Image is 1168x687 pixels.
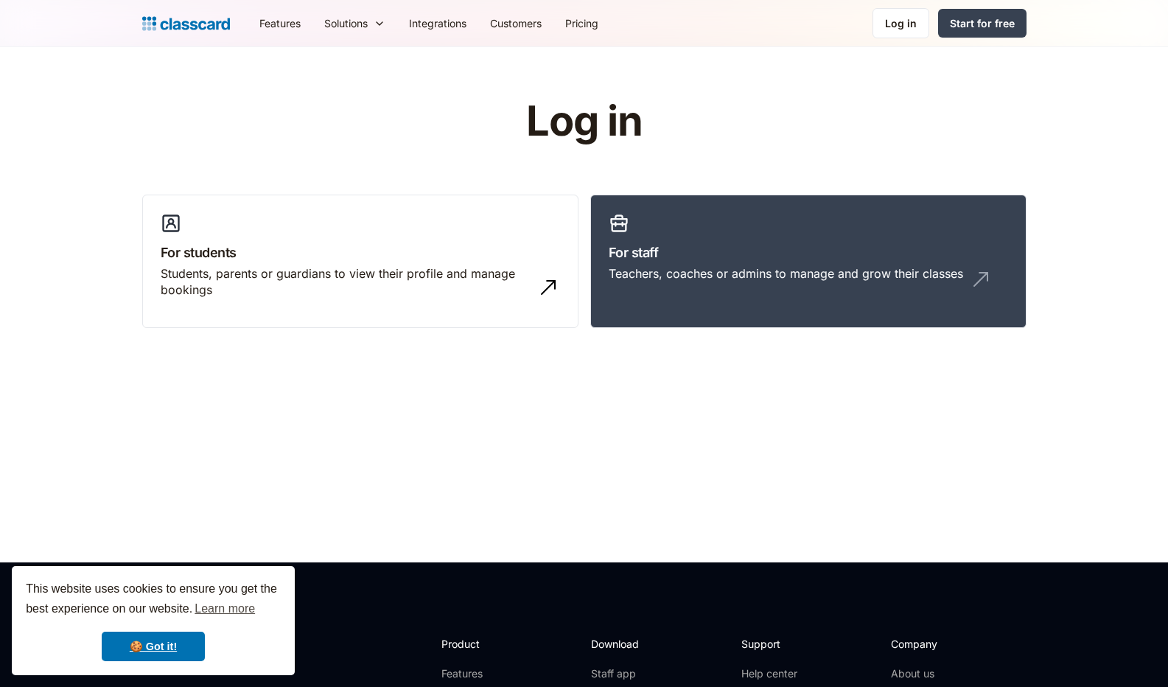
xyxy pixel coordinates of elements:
a: Logo [142,13,230,34]
a: Features [248,7,312,40]
div: Log in [885,15,917,31]
a: Customers [478,7,553,40]
a: Log in [872,8,929,38]
a: For staffTeachers, coaches or admins to manage and grow their classes [590,195,1027,329]
h1: Log in [350,99,818,144]
a: Help center [741,666,801,681]
div: Students, parents or guardians to view their profile and manage bookings [161,265,531,299]
a: Integrations [397,7,478,40]
a: For studentsStudents, parents or guardians to view their profile and manage bookings [142,195,578,329]
a: Pricing [553,7,610,40]
h2: Support [741,636,801,652]
h3: For students [161,243,560,262]
h2: Company [891,636,989,652]
a: About us [891,666,989,681]
a: Staff app [591,666,651,681]
a: Features [441,666,520,681]
a: Start for free [938,9,1027,38]
a: dismiss cookie message [102,632,205,661]
span: This website uses cookies to ensure you get the best experience on our website. [26,580,281,620]
div: Start for free [950,15,1015,31]
div: Solutions [324,15,368,31]
h2: Download [591,636,651,652]
h2: Product [441,636,520,652]
a: learn more about cookies [192,598,257,620]
div: cookieconsent [12,566,295,675]
div: Solutions [312,7,397,40]
h3: For staff [609,243,1008,262]
div: Teachers, coaches or admins to manage and grow their classes [609,265,963,282]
